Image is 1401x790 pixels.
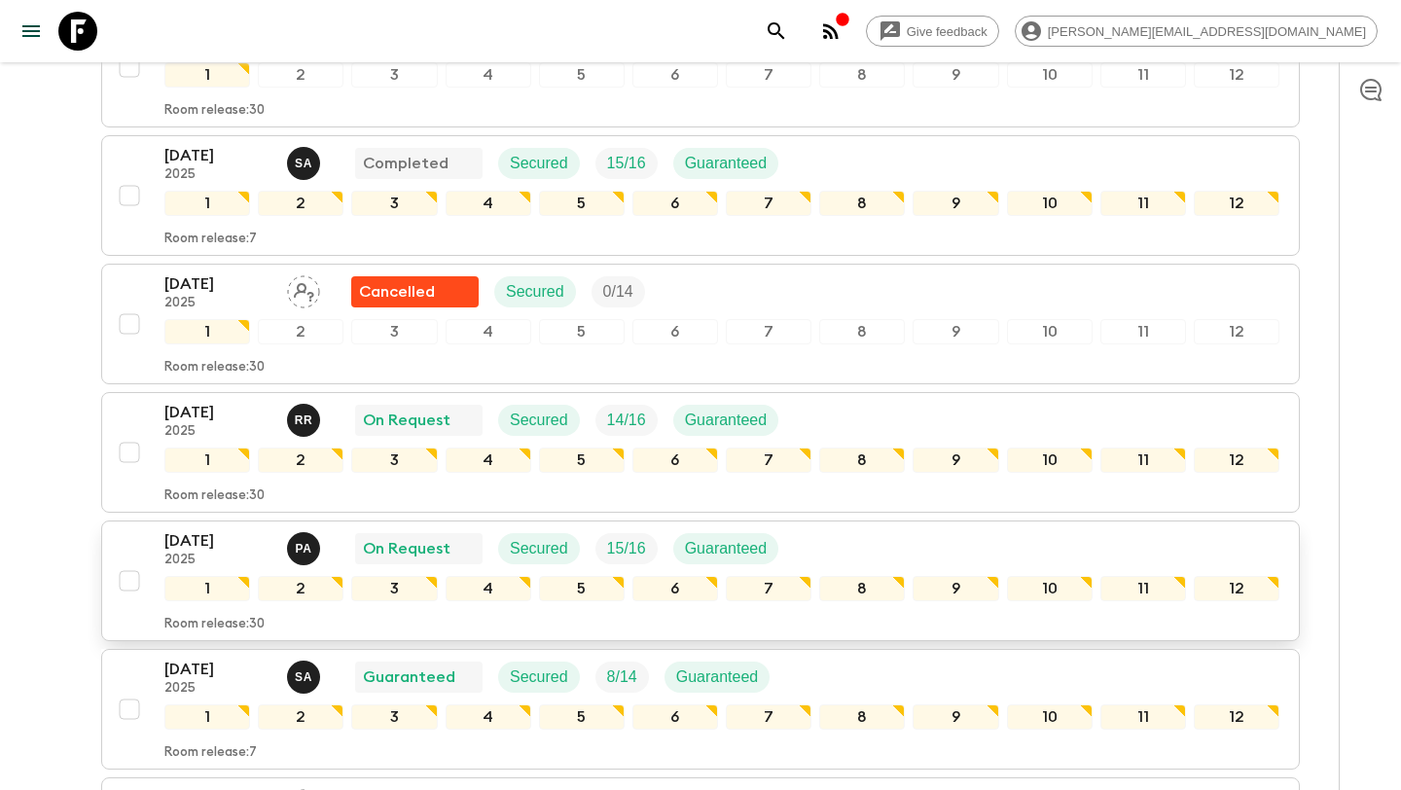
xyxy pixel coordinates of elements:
p: Secured [510,537,568,560]
div: 3 [351,191,437,216]
div: 8 [819,448,905,473]
div: Trip Fill [595,662,649,693]
span: Ramli Raban [287,410,324,425]
p: 2025 [164,167,271,183]
span: Prasad Adikari [287,538,324,554]
div: Trip Fill [592,276,645,307]
button: search adventures [757,12,796,51]
span: Suren Abeykoon [287,666,324,682]
div: 8 [819,319,905,344]
div: 1 [164,704,250,730]
p: R R [295,413,313,428]
div: 12 [1194,704,1279,730]
p: Secured [506,280,564,304]
div: 2 [258,448,343,473]
div: 6 [632,191,718,216]
p: 2025 [164,553,271,568]
div: Trip Fill [595,533,658,564]
p: S A [295,669,312,685]
p: Secured [510,152,568,175]
p: Room release: 30 [164,103,265,119]
div: [PERSON_NAME][EMAIL_ADDRESS][DOMAIN_NAME] [1015,16,1378,47]
div: 1 [164,62,250,88]
div: 7 [726,576,811,601]
div: 9 [913,576,998,601]
div: 7 [726,191,811,216]
p: Guaranteed [363,665,455,689]
div: 6 [632,448,718,473]
div: 7 [726,448,811,473]
div: Secured [494,276,576,307]
div: 11 [1100,576,1186,601]
div: 5 [539,319,625,344]
p: Guaranteed [685,152,768,175]
p: 15 / 16 [607,152,646,175]
div: 3 [351,448,437,473]
div: 12 [1194,319,1279,344]
div: 8 [819,62,905,88]
div: 4 [446,704,531,730]
p: Room release: 7 [164,745,257,761]
div: 10 [1007,448,1093,473]
p: [DATE] [164,529,271,553]
button: SA [287,661,324,694]
div: 9 [913,319,998,344]
p: [DATE] [164,401,271,424]
div: 3 [351,62,437,88]
p: Completed [363,152,449,175]
div: 11 [1100,448,1186,473]
div: 10 [1007,62,1093,88]
div: 8 [819,191,905,216]
p: On Request [363,409,450,432]
div: 1 [164,448,250,473]
p: 15 / 16 [607,537,646,560]
div: 6 [632,576,718,601]
div: 11 [1100,319,1186,344]
p: Room release: 7 [164,232,257,247]
div: Secured [498,405,580,436]
div: 5 [539,62,625,88]
div: 7 [726,319,811,344]
div: Flash Pack cancellation [351,276,479,307]
div: 4 [446,448,531,473]
div: 10 [1007,191,1093,216]
button: [DATE]2025Assign pack leaderFlash Pack cancellationSecuredTrip Fill123456789101112Room release:30 [101,264,1300,384]
div: 9 [913,191,998,216]
button: [DATE]2025Assign pack leaderFlash Pack cancellationSecuredTrip FillGuaranteed123456789101112Room ... [101,7,1300,127]
div: 1 [164,576,250,601]
div: 9 [913,704,998,730]
p: [DATE] [164,658,271,681]
button: RR [287,404,324,437]
p: [DATE] [164,272,271,296]
div: 10 [1007,576,1093,601]
p: 2025 [164,296,271,311]
div: Trip Fill [595,148,658,179]
div: Trip Fill [595,405,658,436]
p: Room release: 30 [164,617,265,632]
button: [DATE]2025Ramli Raban On RequestSecuredTrip FillGuaranteed123456789101112Room release:30 [101,392,1300,513]
span: [PERSON_NAME][EMAIL_ADDRESS][DOMAIN_NAME] [1037,24,1377,39]
p: 8 / 14 [607,665,637,689]
div: 12 [1194,191,1279,216]
p: Secured [510,409,568,432]
div: 6 [632,319,718,344]
div: 12 [1194,448,1279,473]
p: Guaranteed [685,409,768,432]
div: 5 [539,448,625,473]
span: Assign pack leader [287,281,320,297]
p: 2025 [164,424,271,440]
div: 9 [913,448,998,473]
div: 2 [258,576,343,601]
div: 6 [632,62,718,88]
p: 2025 [164,681,271,697]
div: 1 [164,319,250,344]
div: Secured [498,533,580,564]
div: 4 [446,576,531,601]
p: Guaranteed [685,537,768,560]
button: [DATE]2025Suren AbeykoonGuaranteedSecuredTrip FillGuaranteed123456789101112Room release:7 [101,649,1300,770]
p: Guaranteed [676,665,759,689]
div: 7 [726,62,811,88]
div: 3 [351,319,437,344]
p: 0 / 14 [603,280,633,304]
div: 4 [446,191,531,216]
